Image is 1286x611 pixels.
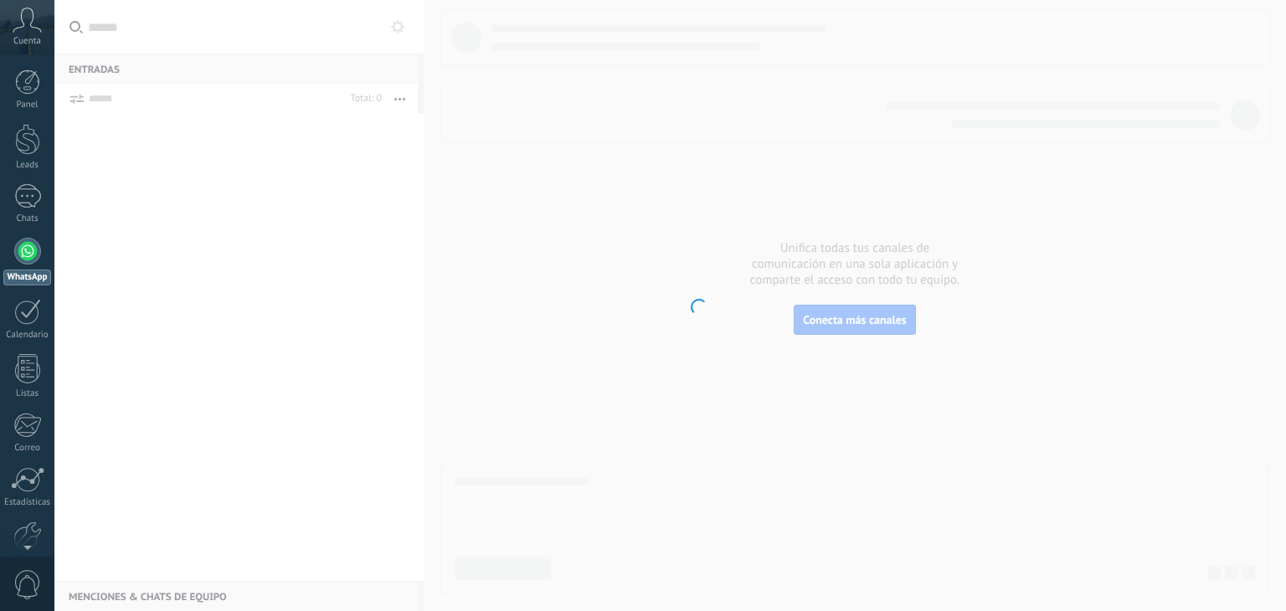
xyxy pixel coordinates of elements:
div: Calendario [3,330,52,341]
div: Estadísticas [3,497,52,508]
div: Listas [3,388,52,399]
div: Panel [3,100,52,110]
div: Leads [3,160,52,171]
div: WhatsApp [3,270,51,285]
span: Cuenta [13,36,41,47]
div: Correo [3,443,52,454]
div: Chats [3,213,52,224]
